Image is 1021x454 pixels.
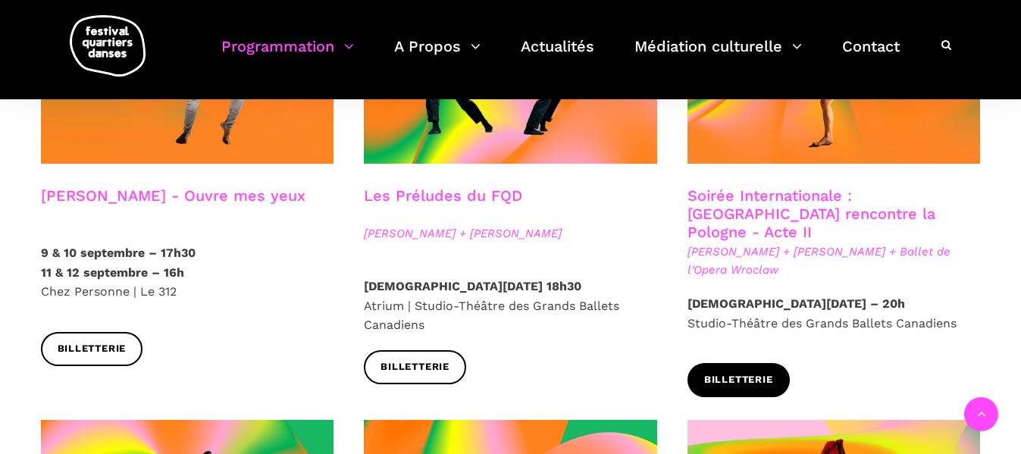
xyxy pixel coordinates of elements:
h3: [PERSON_NAME] - Ouvre mes yeux [41,186,305,224]
a: Billetterie [687,363,790,397]
a: Billetterie [41,332,143,366]
a: Soirée Internationale : [GEOGRAPHIC_DATA] rencontre la Pologne - Acte II [687,186,935,241]
p: Studio-Théâtre des Grands Ballets Canadiens [687,294,981,333]
strong: [DEMOGRAPHIC_DATA][DATE] 18h30 [364,279,581,293]
span: [PERSON_NAME] + [PERSON_NAME] [364,224,657,243]
span: Billetterie [704,372,773,388]
span: [PERSON_NAME] + [PERSON_NAME] + Ballet de l'Opera Wroclaw [687,243,981,279]
strong: 9 & 10 septembre – 17h30 11 & 12 septembre – 16h [41,246,196,280]
a: Actualités [521,33,594,78]
p: Chez Personne | Le 312 [41,243,334,302]
a: Contact [842,33,900,78]
span: Billetterie [58,341,127,357]
p: Atrium | Studio-Théâtre des Grands Ballets Canadiens [364,277,657,335]
strong: [DEMOGRAPHIC_DATA][DATE] – 20h [687,296,905,311]
span: Billetterie [381,359,449,375]
img: logo-fqd-med [70,15,146,77]
a: Médiation culturelle [634,33,802,78]
a: A Propos [394,33,481,78]
a: Billetterie [364,350,466,384]
a: Programmation [221,33,354,78]
a: Les Préludes du FQD [364,186,522,205]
